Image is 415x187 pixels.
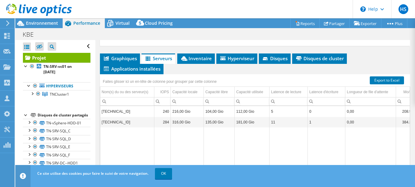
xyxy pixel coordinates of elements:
td: Nom(s) du ou des serveur(s) Column [100,87,154,97]
td: Column Nom(s) du ou des serveur(s), Filter cell [100,97,154,105]
a: Export to Excel [370,76,404,84]
a: Exporter [349,19,381,28]
td: Column Latence de lecture, Value 11 [270,117,308,127]
div: Latence d'écriture [309,88,338,96]
td: Latence de lecture Column [270,87,308,97]
td: Column Latence de lecture, Value 5 [270,106,308,117]
span: Ce site utilise des cookies pour faire le suivi de votre navigation. [37,171,149,176]
a: TN-SRV-SQL_C [23,127,90,135]
a: TN-vSphere-HDD-01 [23,119,90,127]
td: Column Longueur de file d'attente, Filter cell [345,97,396,105]
a: Hyperviseurs [23,82,90,90]
td: Column Latence d'écriture, Value 0 [308,106,345,117]
a: Projet [23,53,90,63]
div: Capacité locale [172,88,197,96]
div: Capacité libre [205,88,228,96]
a: OK [155,168,172,179]
td: Column Nom(s) du ou des serveur(s), Value 192.168.80.192 [100,106,154,117]
td: Capacité utilisée Column [235,87,270,97]
h1: KBE [20,31,43,38]
td: Latence d'écriture Column [308,87,345,97]
td: Column Capacité utilisée, Filter cell [235,97,270,105]
td: Column IOPS, Value 284 [154,117,171,127]
span: Cloud Pricing [145,20,173,26]
td: Column Nom(s) du ou des serveur(s), Value 192.168.80.190 [100,117,154,127]
td: Column Capacité locale, Filter cell [171,97,204,105]
td: Capacité locale Column [171,87,204,97]
td: Column Longueur de file d'attente, Value 0,00 [345,106,396,117]
td: Capacité libre Column [204,87,235,97]
b: TN-SRV-vc01 on [DATE] [43,64,72,75]
td: Column Latence d'écriture, Value 1 [308,117,345,127]
span: Serveurs [145,55,172,61]
td: Column Longueur de file d'attente, Value 0,00 [345,117,396,127]
td: Column Capacité locale, Value 316,00 Gio [171,117,204,127]
a: TNCluster1 [23,90,90,98]
td: Longueur de file d'attente Column [345,87,396,97]
td: IOPS Column [154,87,171,97]
div: Disques de cluster partagés [38,112,90,119]
div: Nom(s) du ou des serveur(s) [102,88,149,96]
a: TN-SRV-DC--HDD1 [23,159,90,167]
td: Column Mo/s, Value 384.3 [396,117,413,127]
td: Column Capacité utilisée, Value 112,00 Gio [235,106,270,117]
td: Column Mo/s, Filter cell [396,97,413,105]
span: Performance [73,20,100,26]
a: TN-SRV-SQL_F [23,151,90,159]
span: Disques [262,55,288,61]
td: Column IOPS, Filter cell [154,97,171,105]
td: Mo/s Column [396,87,413,97]
td: Column IOPS, Value 240 [154,106,171,117]
span: HS [398,4,408,14]
span: Graphiques [103,55,137,61]
span: Environnement [26,20,58,26]
a: TN-SRV-SQL_E [23,143,90,151]
div: IOPS [160,88,169,96]
a: Plus [381,19,407,28]
div: Capacité utilisée [236,88,263,96]
a: TN-SRV-vc01 on [DATE] [23,63,90,76]
div: Faites glisser ici un en-tête de colonne pour grouper par cette colonne [101,77,218,86]
a: TN-SRV-SQL_D [23,135,90,143]
a: Partager [319,19,350,28]
span: Disques de cluster [295,55,344,61]
span: Virtual [116,20,130,26]
td: Column Latence de lecture, Filter cell [270,97,308,105]
td: Column Capacité libre, Value 104,00 Gio [204,106,235,117]
td: Column Latence d'écriture, Filter cell [308,97,345,105]
span: Inventaire [180,55,212,61]
svg: \n [360,6,366,12]
td: Column Capacité libre, Value 135,00 Gio [204,117,235,127]
div: Mo/s [403,88,411,96]
a: Reports [290,19,320,28]
div: Latence de lecture [271,88,301,96]
span: Hyperviseur [219,55,254,61]
td: Column Capacité utilisée, Value 181,00 Gio [235,117,270,127]
td: Column Mo/s, Value 208.9 [396,106,413,117]
span: TNCluster1 [50,92,69,97]
div: Longueur de file d'attente [347,88,388,96]
td: Column Capacité libre, Filter cell [204,97,235,105]
span: Applications installées [103,66,160,72]
td: Column Capacité locale, Value 216,00 Gio [171,106,204,117]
